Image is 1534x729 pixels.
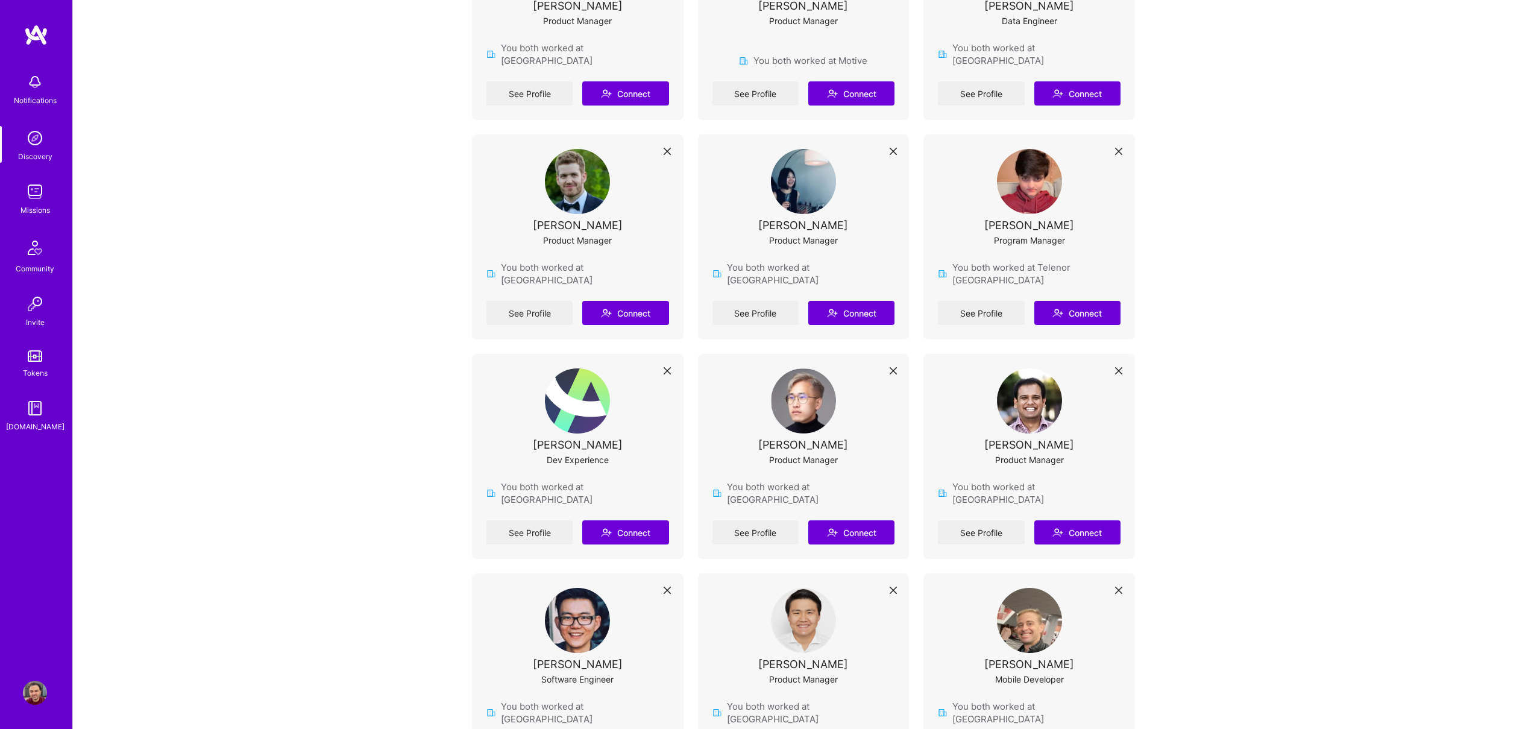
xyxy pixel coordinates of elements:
[938,81,1024,106] a: See Profile
[712,488,722,498] img: company icon
[601,88,612,99] i: icon Connect
[486,261,669,286] div: You both worked at [GEOGRAPHIC_DATA]
[827,308,838,318] i: icon Connect
[827,88,838,99] i: icon Connect
[997,149,1062,214] img: User Avatar
[712,261,895,286] div: You both worked at [GEOGRAPHIC_DATA]
[23,367,48,379] div: Tokens
[664,148,671,155] i: icon Close
[486,481,669,506] div: You both worked at [GEOGRAPHIC_DATA]
[16,262,54,275] div: Community
[24,24,48,46] img: logo
[997,588,1062,653] img: User Avatar
[1052,527,1063,538] i: icon Connect
[984,438,1074,451] div: [PERSON_NAME]
[712,520,799,544] a: See Profile
[582,301,668,325] button: Connect
[739,54,867,67] div: You both worked at Motive
[890,367,897,374] i: icon Close
[712,269,722,279] img: company icon
[771,368,836,434] img: User Avatar
[758,219,848,232] div: [PERSON_NAME]
[997,368,1062,434] img: User Avatar
[995,453,1064,466] div: Product Manager
[712,301,799,325] a: See Profile
[486,301,573,325] a: See Profile
[486,81,573,106] a: See Profile
[23,70,47,94] img: bell
[23,126,47,150] img: discovery
[23,292,47,316] img: Invite
[486,269,496,279] img: company icon
[23,681,47,705] img: User Avatar
[486,42,669,67] div: You both worked at [GEOGRAPHIC_DATA]
[938,49,948,59] img: company icon
[664,367,671,374] i: icon Close
[739,56,749,66] img: company icon
[938,261,1121,286] div: You both worked at Telenor [GEOGRAPHIC_DATA]
[995,673,1064,686] div: Mobile Developer
[1034,520,1121,544] button: Connect
[938,481,1121,506] div: You both worked at [GEOGRAPHIC_DATA]
[769,673,838,686] div: Product Manager
[712,700,895,725] div: You both worked at [GEOGRAPHIC_DATA]
[984,658,1074,671] div: [PERSON_NAME]
[601,527,612,538] i: icon Connect
[582,81,668,106] button: Connect
[20,681,50,705] a: User Avatar
[547,453,609,466] div: Dev Experience
[769,453,838,466] div: Product Manager
[890,148,897,155] i: icon Close
[758,438,848,451] div: [PERSON_NAME]
[20,204,50,216] div: Missions
[14,94,57,107] div: Notifications
[582,520,668,544] button: Connect
[1115,587,1122,594] i: icon Close
[28,350,42,362] img: tokens
[712,81,799,106] a: See Profile
[486,520,573,544] a: See Profile
[808,301,894,325] button: Connect
[6,420,64,433] div: [DOMAIN_NAME]
[1034,301,1121,325] button: Connect
[769,14,838,27] div: Product Manager
[545,149,610,214] img: User Avatar
[20,233,49,262] img: Community
[486,708,496,718] img: company icon
[543,14,612,27] div: Product Manager
[771,588,836,653] img: User Avatar
[769,234,838,247] div: Product Manager
[1034,81,1121,106] button: Connect
[938,520,1024,544] a: See Profile
[984,219,1074,232] div: [PERSON_NAME]
[994,234,1065,247] div: Program Manager
[1002,14,1057,27] div: Data Engineer
[890,587,897,594] i: icon Close
[938,488,948,498] img: company icon
[938,42,1121,67] div: You both worked at [GEOGRAPHIC_DATA]
[543,234,612,247] div: Product Manager
[712,481,895,506] div: You both worked at [GEOGRAPHIC_DATA]
[938,708,948,718] img: company icon
[601,308,612,318] i: icon Connect
[938,700,1121,725] div: You both worked at [GEOGRAPHIC_DATA]
[533,658,623,671] div: [PERSON_NAME]
[664,587,671,594] i: icon Close
[533,219,623,232] div: [PERSON_NAME]
[545,588,610,653] img: User Avatar
[486,49,496,59] img: company icon
[486,700,669,725] div: You both worked at [GEOGRAPHIC_DATA]
[1052,308,1063,318] i: icon Connect
[938,269,948,279] img: company icon
[712,708,722,718] img: company icon
[545,368,610,434] img: User Avatar
[827,527,838,538] i: icon Connect
[23,396,47,420] img: guide book
[938,301,1024,325] a: See Profile
[23,180,47,204] img: teamwork
[18,150,52,163] div: Discovery
[486,488,496,498] img: company icon
[808,81,894,106] button: Connect
[1052,88,1063,99] i: icon Connect
[541,673,614,686] div: Software Engineer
